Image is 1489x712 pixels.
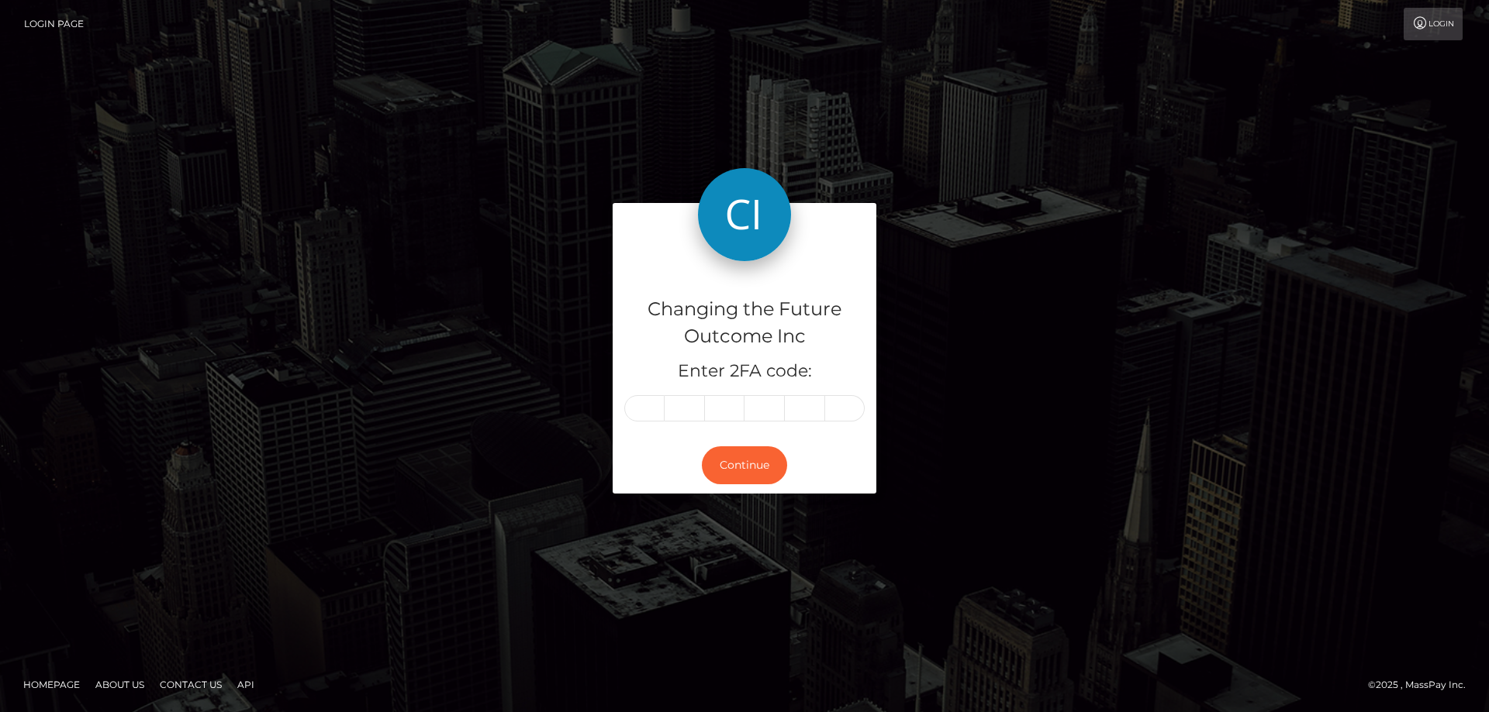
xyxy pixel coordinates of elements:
[89,672,150,697] a: About Us
[624,359,865,384] h5: Enter 2FA code:
[698,168,791,261] img: Changing the Future Outcome Inc
[231,672,261,697] a: API
[624,296,865,350] h4: Changing the Future Outcome Inc
[154,672,228,697] a: Contact Us
[702,446,787,484] button: Continue
[24,8,84,40] a: Login Page
[1368,676,1477,693] div: © 2025 , MassPay Inc.
[1404,8,1463,40] a: Login
[17,672,86,697] a: Homepage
